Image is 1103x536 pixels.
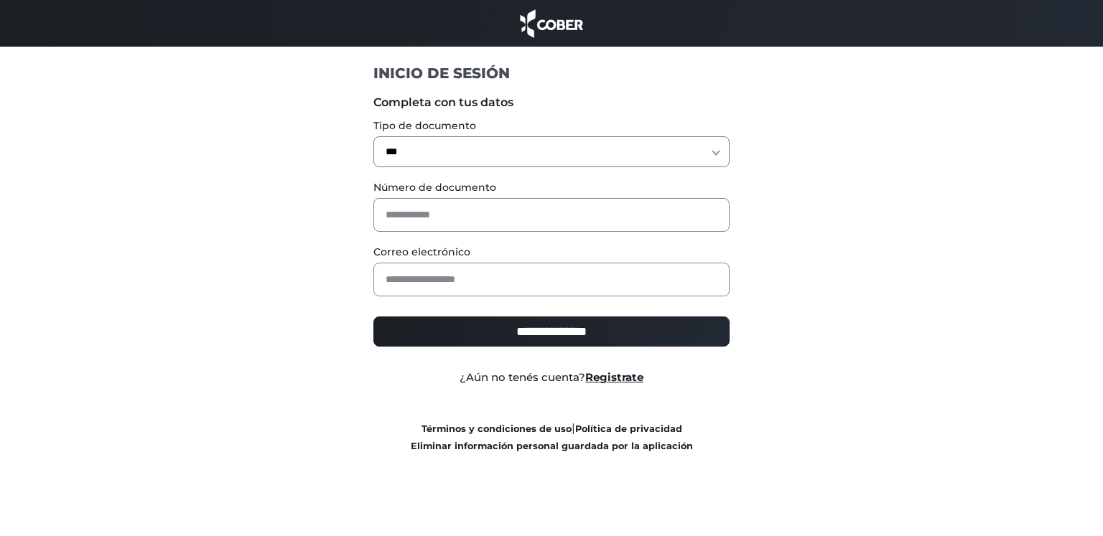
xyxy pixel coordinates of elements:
div: ¿Aún no tenés cuenta? [363,370,741,386]
label: Tipo de documento [373,118,730,133]
a: Registrate [585,370,643,384]
a: Política de privacidad [575,423,682,434]
a: Eliminar información personal guardada por la aplicación [411,441,693,451]
img: cober_marca.png [516,7,587,39]
h1: INICIO DE SESIÓN [373,64,730,83]
div: | [363,420,741,454]
label: Número de documento [373,180,730,195]
label: Completa con tus datos [373,94,730,111]
label: Correo electrónico [373,245,730,260]
a: Términos y condiciones de uso [422,423,572,434]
